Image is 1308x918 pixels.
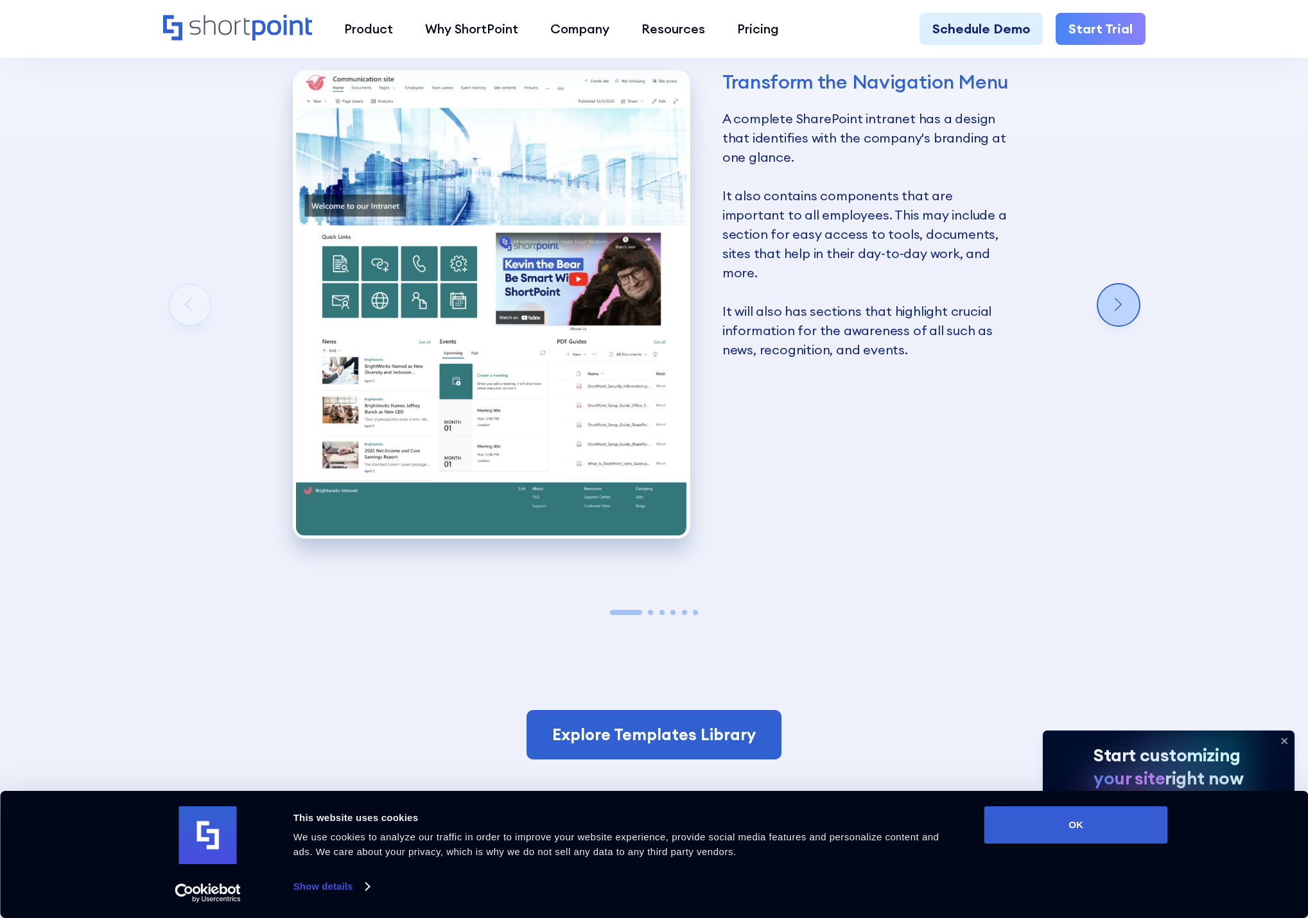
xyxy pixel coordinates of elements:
[1098,284,1139,325] div: Next slide
[610,610,642,615] span: Go to slide 1
[534,13,625,45] a: Company
[179,806,237,864] img: logo
[659,610,665,615] span: Go to slide 3
[152,883,264,903] a: Usercentrics Cookiebot - opens in a new window
[721,13,795,45] a: Pricing
[293,70,690,539] img: Default SharePoint Site
[527,710,781,760] a: Explore Templates Library
[293,831,939,857] span: We use cookies to analyze our traffic in order to improve your website experience, provide social...
[682,610,687,615] span: Go to slide 5
[641,19,705,39] div: Resources
[328,13,409,45] a: Product
[737,19,779,39] div: Pricing
[409,13,534,45] a: Why ShortPoint
[648,610,653,615] span: Go to slide 2
[984,806,1168,844] button: OK
[163,15,313,42] a: Home
[1056,13,1146,45] a: Start Trial
[550,19,609,39] div: Company
[344,19,393,39] div: Product
[425,19,518,39] div: Why ShortPoint
[163,19,1146,603] div: 1 / 6
[670,610,676,615] span: Go to slide 4
[293,810,955,826] div: This website uses cookies
[293,877,369,896] a: Show details
[920,13,1043,45] a: Schedule Demo
[722,70,1015,93] div: Transform the Navigation Menu
[693,610,698,615] span: Go to slide 6
[625,13,721,45] a: Resources
[722,109,1015,359] p: A complete SharePoint intranet has a design that identifies with the company's branding at one gl...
